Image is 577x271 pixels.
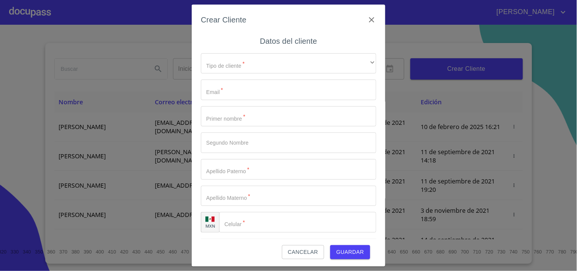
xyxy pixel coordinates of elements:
span: Cancelar [288,247,318,257]
button: Cancelar [282,245,324,259]
span: Guardar [336,247,364,257]
h6: Crear Cliente [201,14,246,26]
div: ​ [201,53,376,74]
h6: Datos del cliente [260,35,317,47]
p: MXN [205,223,215,229]
button: Guardar [330,245,370,259]
img: R93DlvwvvjP9fbrDwZeCRYBHk45OWMq+AAOlFVsxT89f82nwPLnD58IP7+ANJEaWYhP0Tx8kkA0WlQMPQsAAgwAOmBj20AXj6... [205,217,215,222]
